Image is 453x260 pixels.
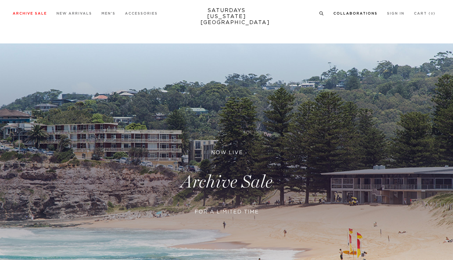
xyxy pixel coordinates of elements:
[102,12,115,15] a: Men's
[56,12,92,15] a: New Arrivals
[431,12,433,15] small: 0
[333,12,377,15] a: Collaborations
[387,12,404,15] a: Sign In
[125,12,158,15] a: Accessories
[414,12,436,15] a: Cart (0)
[13,12,47,15] a: Archive Sale
[200,8,253,26] a: SATURDAYS[US_STATE][GEOGRAPHIC_DATA]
